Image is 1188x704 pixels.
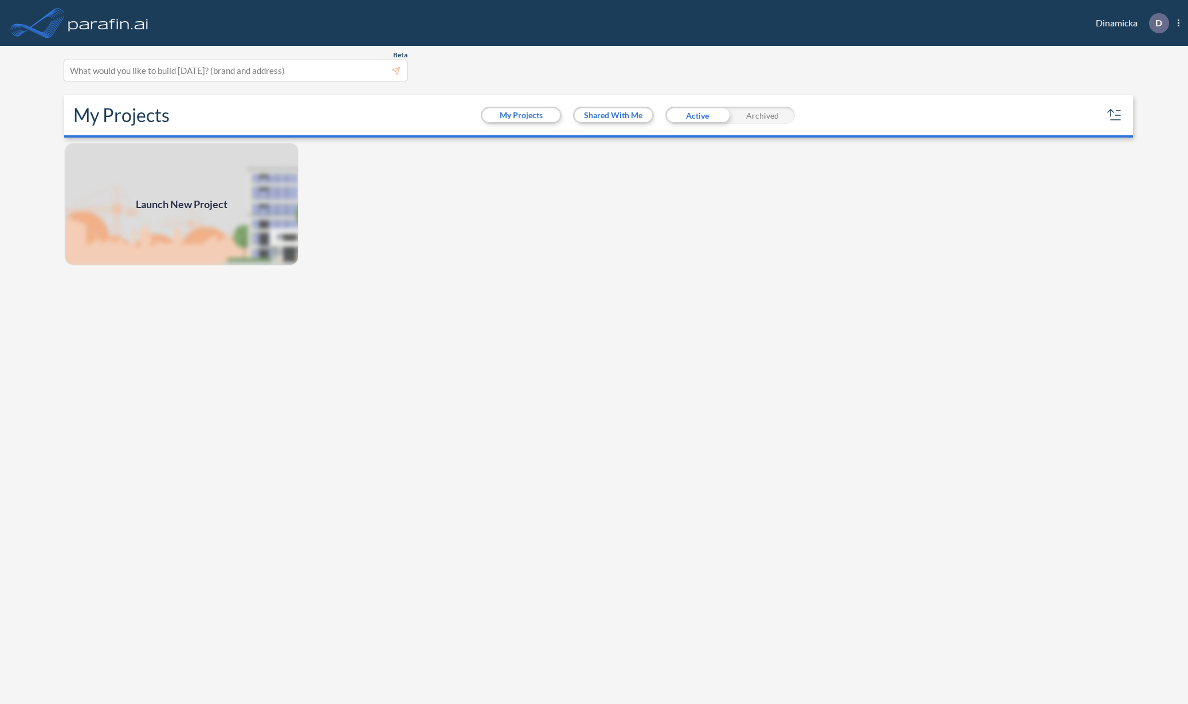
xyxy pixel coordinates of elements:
[575,108,652,122] button: Shared With Me
[665,107,730,124] div: Active
[64,142,299,266] img: add
[136,197,228,212] span: Launch New Project
[73,104,170,126] h2: My Projects
[730,107,795,124] div: Archived
[1155,18,1162,28] p: D
[483,108,560,122] button: My Projects
[1079,13,1179,33] div: Dinamicka
[393,50,407,60] span: Beta
[66,11,151,34] img: logo
[1105,106,1124,124] button: sort
[64,142,299,266] a: Launch New Project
